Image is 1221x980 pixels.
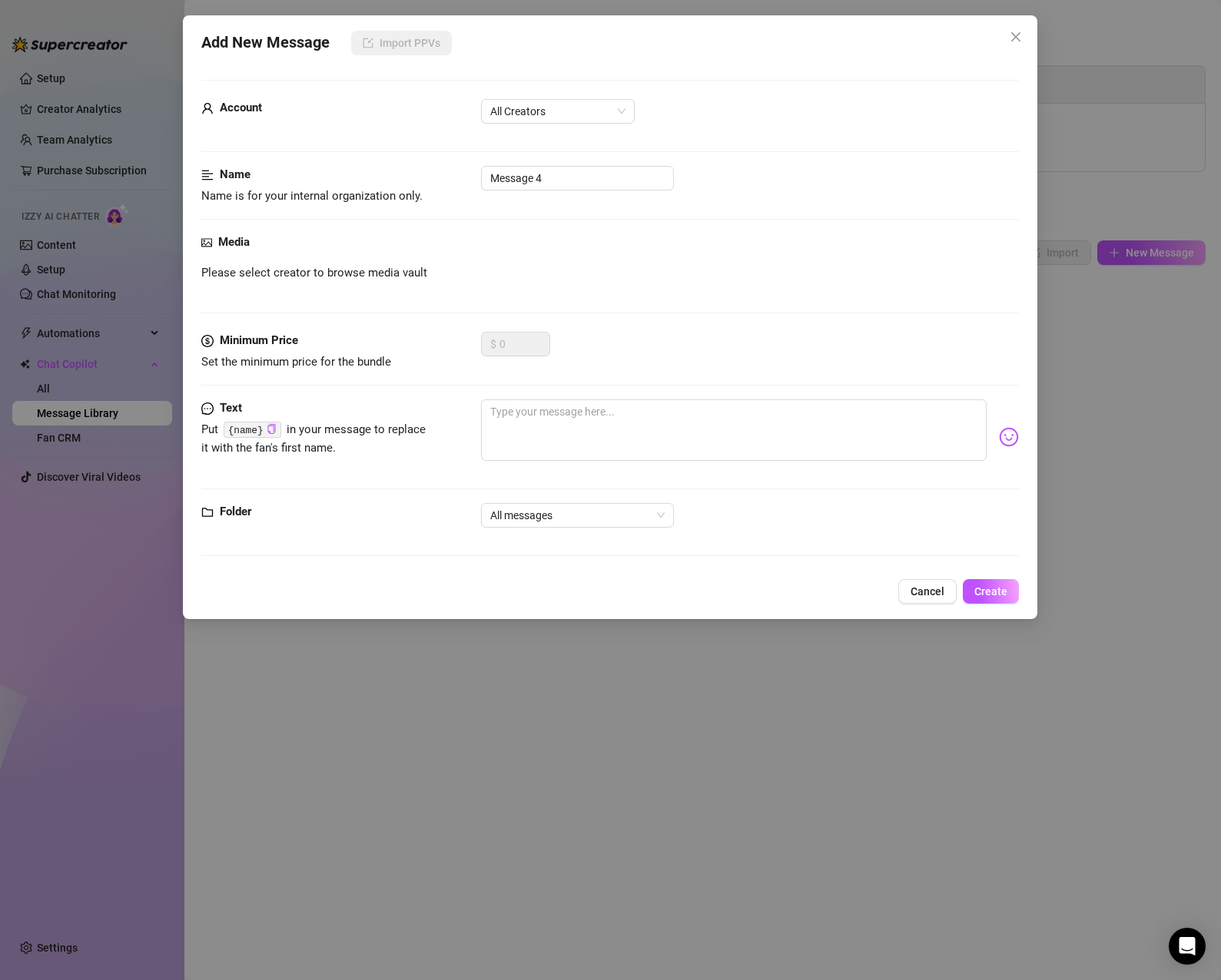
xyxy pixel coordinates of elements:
span: align-left [201,166,214,184]
span: Name is for your internal organization only. [201,189,423,203]
span: user [201,99,214,118]
button: Cancel [899,579,957,604]
span: copy [267,424,277,434]
strong: Name [220,167,251,181]
strong: Media [218,235,250,249]
button: Close [1004,25,1029,49]
span: Please select creator to browse media vault [201,264,427,283]
button: Click to Copy [267,424,277,435]
span: close [1010,31,1023,43]
span: Close [1004,31,1029,43]
strong: Minimum Price [220,333,298,347]
span: Put in your message to replace it with the fan's first name. [201,422,426,455]
span: dollar [201,332,214,350]
strong: Folder [220,505,251,518]
span: Cancel [911,585,945,598]
span: Set the minimum price for the bundle [201,355,391,369]
button: Create [964,579,1020,604]
span: Add New Message [201,31,330,55]
span: message [201,399,214,418]
input: Enter a name [481,166,674,190]
span: folder [201,503,214,521]
span: Create [975,585,1008,598]
span: picture [201,233,212,252]
img: svg%3e [1000,427,1020,447]
strong: Text [220,401,242,415]
code: {name} [224,422,281,438]
span: All messages [490,504,665,527]
div: Open Intercom Messenger [1169,928,1206,965]
span: All Creators [490,100,625,123]
button: Import PPVs [351,31,452,55]
strong: Account [220,101,262,114]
